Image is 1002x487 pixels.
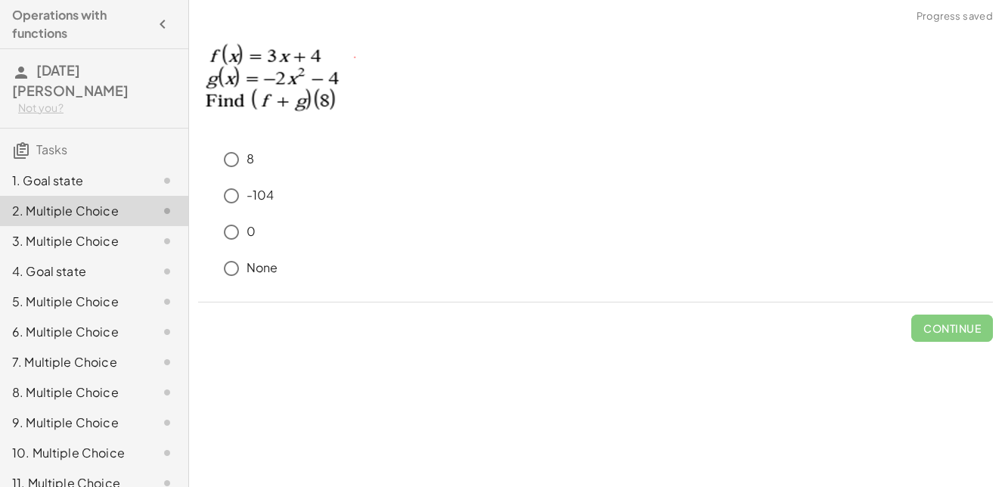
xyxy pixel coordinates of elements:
[917,9,993,24] span: Progress saved
[18,101,176,116] div: Not you?
[12,293,134,311] div: 5. Multiple Choice
[247,187,275,204] p: -104
[158,232,176,250] i: Task not started.
[247,259,278,277] p: None
[158,353,176,371] i: Task not started.
[198,28,355,134] img: 3f90a7e6c34877070274843ed4610e422b7f1f2accf82c1bed53e76a1a80b1b5.png
[12,172,134,190] div: 1. Goal state
[12,323,134,341] div: 6. Multiple Choice
[158,172,176,190] i: Task not started.
[36,141,67,157] span: Tasks
[247,150,254,168] p: 8
[158,414,176,432] i: Task not started.
[12,414,134,432] div: 9. Multiple Choice
[247,223,256,240] p: 0
[12,262,134,281] div: 4. Goal state
[158,383,176,402] i: Task not started.
[158,323,176,341] i: Task not started.
[158,202,176,220] i: Task not started.
[12,6,149,42] h4: Operations with functions
[158,262,176,281] i: Task not started.
[12,383,134,402] div: 8. Multiple Choice
[12,202,134,220] div: 2. Multiple Choice
[158,293,176,311] i: Task not started.
[12,444,134,462] div: 10. Multiple Choice
[12,353,134,371] div: 7. Multiple Choice
[12,61,129,99] span: [DATE][PERSON_NAME]
[12,232,134,250] div: 3. Multiple Choice
[158,444,176,462] i: Task not started.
